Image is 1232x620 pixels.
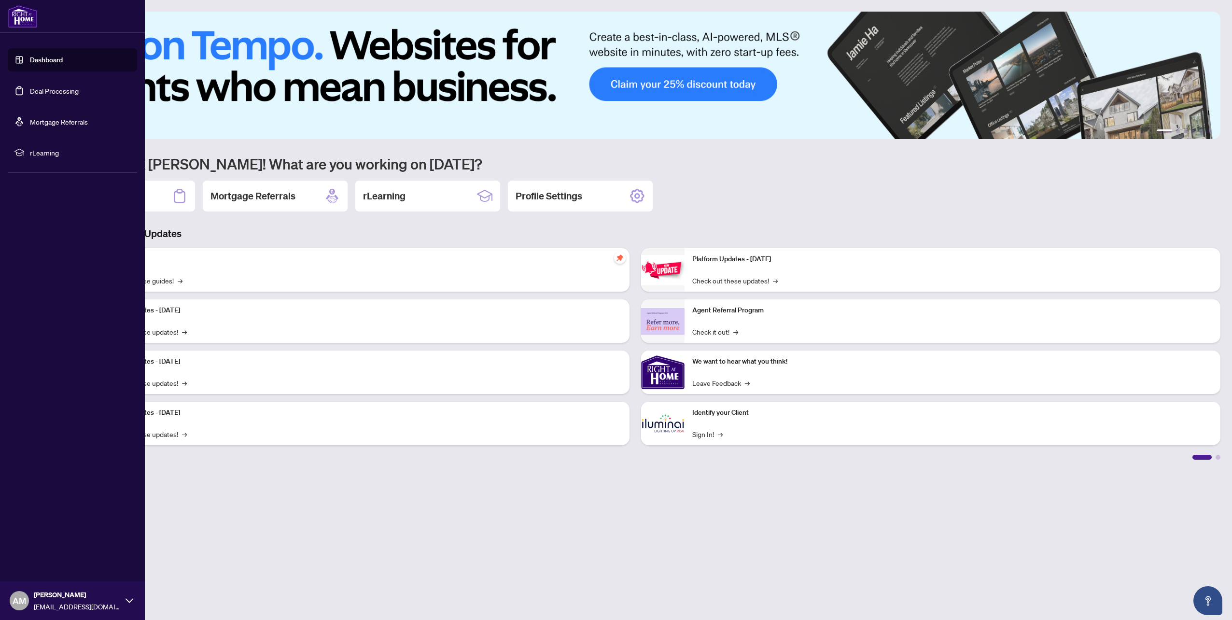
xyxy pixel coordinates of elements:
h2: Mortgage Referrals [210,189,295,203]
button: Open asap [1193,586,1222,615]
a: Dashboard [30,56,63,64]
span: rLearning [30,147,130,158]
button: 5 [1199,129,1203,133]
span: [PERSON_NAME] [34,590,121,600]
p: Platform Updates - [DATE] [101,408,622,418]
a: Deal Processing [30,86,79,95]
h2: Profile Settings [516,189,582,203]
span: → [733,326,738,337]
span: → [182,326,187,337]
img: logo [8,5,38,28]
img: Agent Referral Program [641,308,685,335]
p: Platform Updates - [DATE] [101,356,622,367]
img: Identify your Client [641,402,685,445]
h3: Brokerage & Industry Updates [50,227,1220,240]
button: 1 [1157,129,1172,133]
p: Agent Referral Program [692,305,1213,316]
span: → [182,429,187,439]
h2: rLearning [363,189,406,203]
span: [EMAIL_ADDRESS][DOMAIN_NAME] [34,601,121,612]
p: Platform Updates - [DATE] [692,254,1213,265]
button: 2 [1176,129,1180,133]
img: We want to hear what you think! [641,351,685,394]
button: 3 [1184,129,1188,133]
span: → [178,275,182,286]
span: pushpin [614,252,626,264]
a: Check it out!→ [692,326,738,337]
p: Self-Help [101,254,622,265]
p: We want to hear what you think! [692,356,1213,367]
a: Sign In!→ [692,429,723,439]
img: Slide 0 [50,12,1220,139]
a: Mortgage Referrals [30,117,88,126]
span: → [745,378,750,388]
p: Platform Updates - [DATE] [101,305,622,316]
h1: Welcome back [PERSON_NAME]! What are you working on [DATE]? [50,155,1220,173]
button: 6 [1207,129,1211,133]
a: Check out these updates!→ [692,275,778,286]
span: → [182,378,187,388]
button: 4 [1191,129,1195,133]
p: Identify your Client [692,408,1213,418]
span: AM [13,594,26,607]
a: Leave Feedback→ [692,378,750,388]
span: → [718,429,723,439]
img: Platform Updates - June 23, 2025 [641,255,685,285]
span: → [773,275,778,286]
